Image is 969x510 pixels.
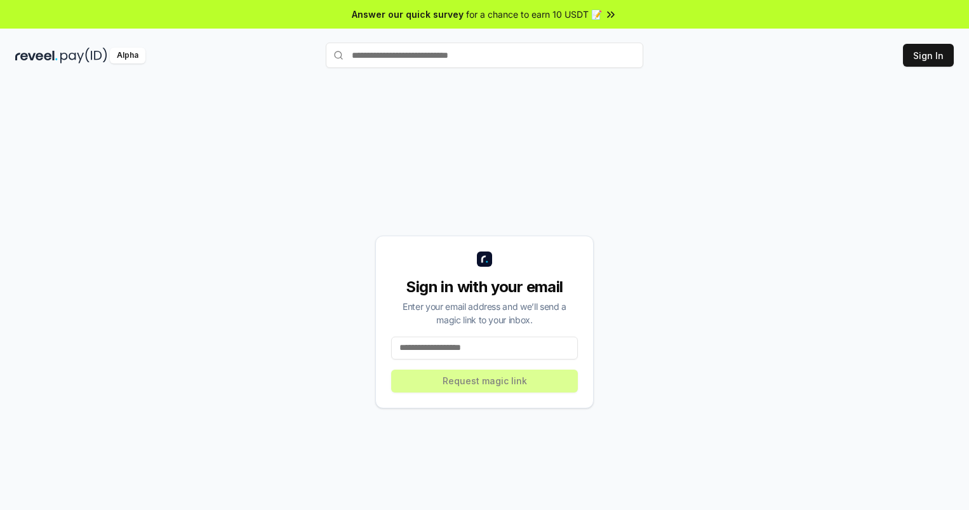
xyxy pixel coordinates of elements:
div: Sign in with your email [391,277,578,297]
span: Answer our quick survey [352,8,464,21]
div: Alpha [110,48,145,64]
span: for a chance to earn 10 USDT 📝 [466,8,602,21]
div: Enter your email address and we’ll send a magic link to your inbox. [391,300,578,326]
img: reveel_dark [15,48,58,64]
img: pay_id [60,48,107,64]
button: Sign In [903,44,954,67]
img: logo_small [477,252,492,267]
